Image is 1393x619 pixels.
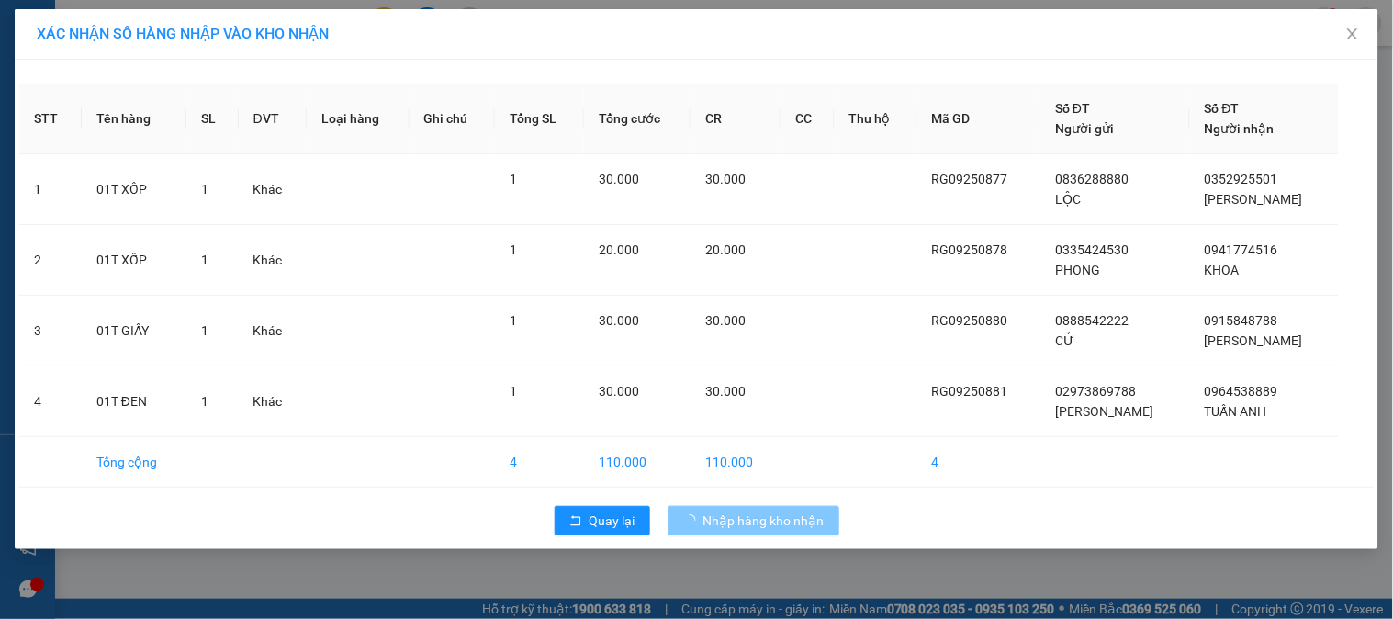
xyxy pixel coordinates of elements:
[584,84,691,154] th: Tổng cước
[1055,121,1114,136] span: Người gửi
[82,437,187,488] td: Tổng cộng
[835,84,917,154] th: Thu hộ
[201,253,208,267] span: 1
[917,437,1041,488] td: 4
[174,62,270,82] span: VP Rạch Giá
[691,437,781,488] td: 110.000
[932,313,1008,328] span: RG09250880
[1205,172,1278,186] span: 0352925501
[1055,313,1129,328] span: 0888542222
[82,366,187,437] td: 01T ĐEN
[932,172,1008,186] span: RG09250877
[705,384,746,399] span: 30.000
[510,242,517,257] span: 1
[510,384,517,399] span: 1
[569,514,582,529] span: rollback
[932,384,1008,399] span: RG09250881
[495,437,584,488] td: 4
[410,84,496,154] th: Ghi chú
[1205,404,1267,419] span: TUẤN ANH
[1055,384,1136,399] span: 02973869788
[307,84,409,154] th: Loại hàng
[1345,27,1360,41] span: close
[683,514,703,527] span: loading
[510,313,517,328] span: 1
[599,172,639,186] span: 30.000
[1205,384,1278,399] span: 0964538889
[1205,313,1278,328] span: 0915848788
[1205,192,1303,207] span: [PERSON_NAME]
[7,84,160,145] span: Địa chỉ:
[703,511,825,531] span: Nhập hàng kho nhận
[82,84,187,154] th: Tên hàng
[19,366,82,437] td: 4
[19,154,82,225] td: 1
[705,242,746,257] span: 20.000
[19,84,82,154] th: STT
[932,242,1008,257] span: RG09250878
[239,296,308,366] td: Khác
[1327,9,1378,61] button: Close
[781,84,834,154] th: CC
[495,84,584,154] th: Tổng SL
[590,511,635,531] span: Quay lại
[1205,242,1278,257] span: 0941774516
[1205,333,1303,348] span: [PERSON_NAME]
[1055,172,1129,186] span: 0836288880
[1055,192,1081,207] span: LỘC
[1055,404,1153,419] span: [PERSON_NAME]
[174,84,305,125] span: Địa chỉ:
[82,154,187,225] td: 01T XỐP
[174,84,305,125] strong: 260A, [PERSON_NAME]
[239,84,308,154] th: ĐVT
[584,437,691,488] td: 110.000
[37,25,329,42] span: XÁC NHẬN SỐ HÀNG NHẬP VÀO KHO NHẬN
[1055,101,1090,116] span: Số ĐT
[705,172,746,186] span: 30.000
[705,313,746,328] span: 30.000
[82,296,187,366] td: 01T GIẤY
[174,128,295,168] span: Điện thoại:
[691,84,781,154] th: CR
[201,323,208,338] span: 1
[19,225,82,296] td: 2
[7,105,160,145] strong: [STREET_ADDRESS] Châu
[186,84,238,154] th: SL
[1055,242,1129,257] span: 0335424530
[1205,101,1240,116] span: Số ĐT
[82,225,187,296] td: 01T XỐP
[599,242,639,257] span: 20.000
[201,182,208,197] span: 1
[668,506,839,535] button: Nhập hàng kho nhận
[917,84,1041,154] th: Mã GD
[239,366,308,437] td: Khác
[1205,263,1240,277] span: KHOA
[201,394,208,409] span: 1
[19,296,82,366] td: 3
[239,154,308,225] td: Khác
[1055,263,1100,277] span: PHONG
[1055,333,1074,348] span: CỬ
[599,384,639,399] span: 30.000
[555,506,650,535] button: rollbackQuay lại
[510,172,517,186] span: 1
[599,313,639,328] span: 30.000
[29,8,284,34] strong: NHÀ XE [PERSON_NAME]
[239,225,308,296] td: Khác
[1205,121,1275,136] span: Người nhận
[7,41,172,82] span: VP [GEOGRAPHIC_DATA]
